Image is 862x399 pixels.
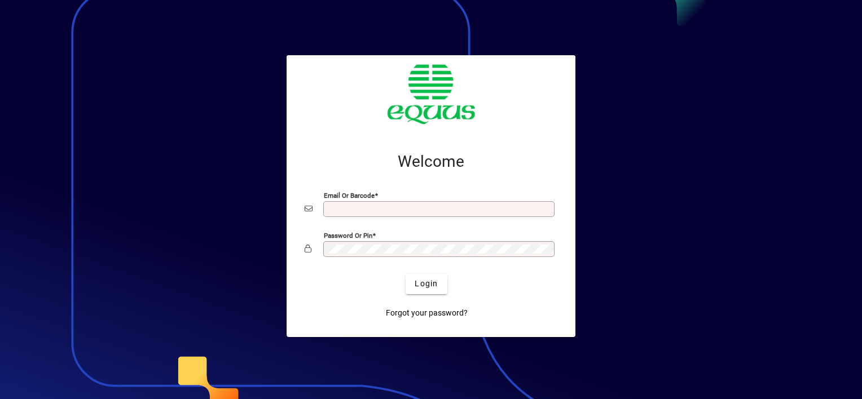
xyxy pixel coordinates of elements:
mat-label: Email or Barcode [324,191,375,199]
button: Login [406,274,447,294]
span: Forgot your password? [386,307,468,319]
span: Login [415,278,438,290]
a: Forgot your password? [381,303,472,323]
h2: Welcome [305,152,557,171]
mat-label: Password or Pin [324,231,372,239]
